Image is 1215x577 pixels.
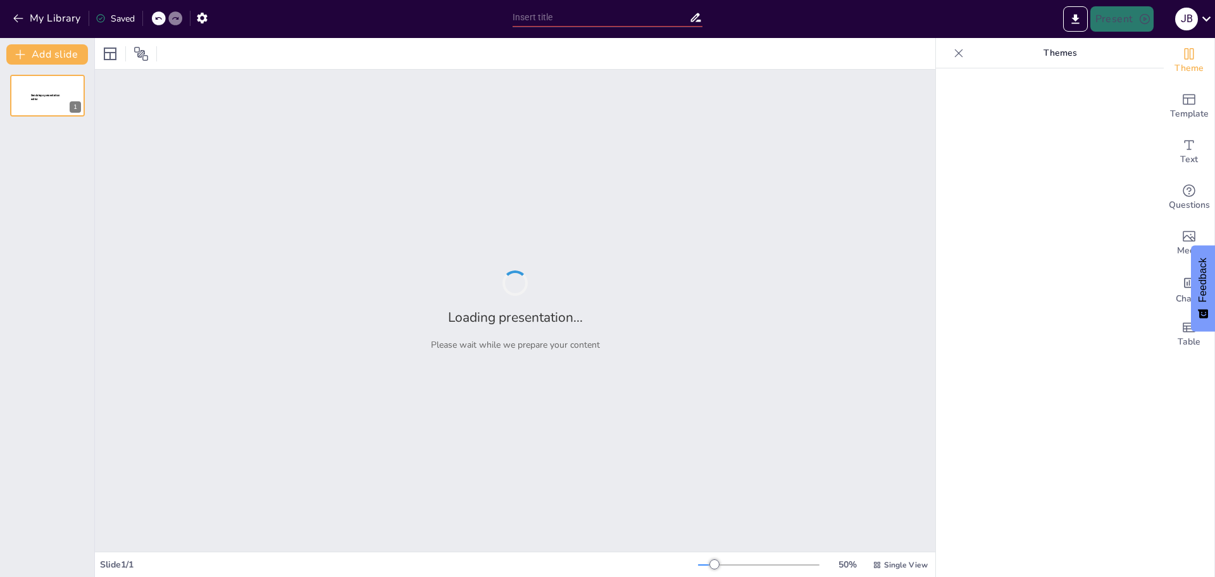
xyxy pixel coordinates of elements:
div: Add charts and graphs [1164,266,1214,312]
div: Saved [96,13,135,25]
span: Feedback [1197,258,1209,302]
div: Layout [100,44,120,64]
div: j b [1175,8,1198,30]
button: Present [1090,6,1154,32]
span: Single View [884,560,928,570]
p: Themes [969,38,1151,68]
p: Please wait while we prepare your content [431,339,600,351]
span: Theme [1174,61,1204,75]
span: Template [1170,107,1209,121]
span: Position [134,46,149,61]
button: My Library [9,8,86,29]
span: Table [1178,335,1200,349]
button: Add slide [6,44,88,65]
span: Sendsteps presentation editor [31,94,60,101]
button: Feedback - Show survey [1191,245,1215,331]
div: 1 [10,75,85,117]
div: Add text boxes [1164,129,1214,175]
div: Slide 1 / 1 [100,559,698,571]
button: Export to PowerPoint [1063,6,1088,32]
span: Questions [1169,198,1210,212]
div: 1 [70,101,81,113]
input: Insert title [513,8,689,27]
span: Text [1180,153,1198,167]
div: Get real-time input from your audience [1164,175,1214,220]
div: Add ready made slides [1164,84,1214,129]
button: j b [1175,6,1198,32]
span: Media [1177,244,1202,258]
span: Charts [1176,292,1202,306]
div: 50 % [832,559,863,571]
div: Add a table [1164,312,1214,357]
div: Change the overall theme [1164,38,1214,84]
h2: Loading presentation... [448,308,583,326]
div: Add images, graphics, shapes or video [1164,220,1214,266]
